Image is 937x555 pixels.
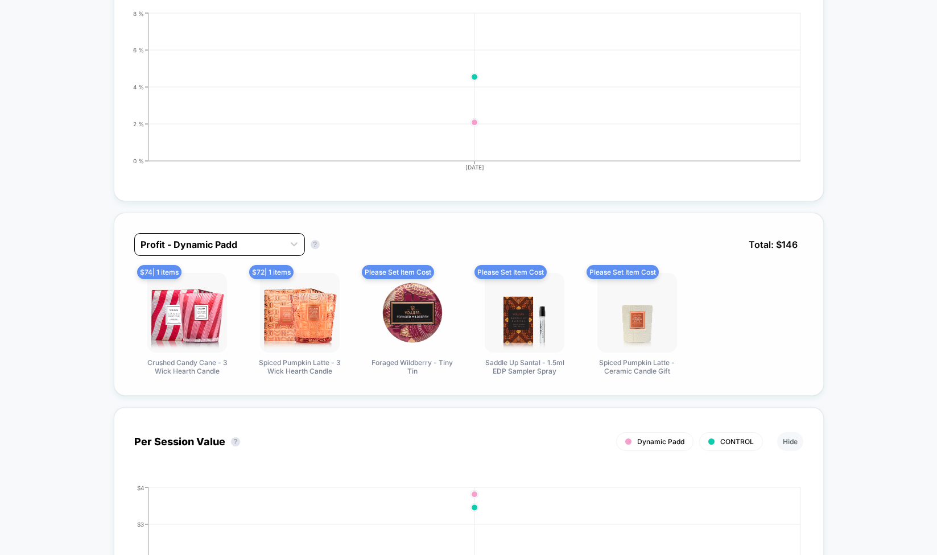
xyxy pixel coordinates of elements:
span: $ 74 | 1 items [137,265,181,279]
span: Please Set Item Cost [474,265,547,279]
span: Crushed Candy Cane - 3 Wick Hearth Candle [145,358,230,375]
img: Saddle Up Santal - 1.5ml EDP Sampler Spray [485,273,564,353]
button: ? [231,437,240,446]
span: $ 72 | 1 items [249,265,294,279]
img: Crushed Candy Cane - 3 Wick Hearth Candle [147,273,227,353]
tspan: 2 % [133,120,144,127]
img: Foraged Wildberry - Tiny Tin [373,273,452,353]
span: Please Set Item Cost [587,265,659,279]
tspan: 6 % [133,46,144,53]
span: Please Set Item Cost [362,265,434,279]
button: ? [311,240,320,249]
span: Saddle Up Santal - 1.5ml EDP Sampler Spray [482,358,567,375]
span: Total: $ 146 [743,233,803,256]
img: Spiced Pumpkin Latte - 3 Wick Hearth Candle [260,273,340,353]
tspan: $4 [137,484,144,491]
img: Spiced Pumpkin Latte - Ceramic Candle Gift [597,273,677,353]
tspan: 4 % [133,83,144,90]
span: CONTROL [720,437,754,446]
tspan: [DATE] [465,164,484,171]
button: Hide [777,432,803,451]
span: Spiced Pumpkin Latte - 3 Wick Hearth Candle [257,358,342,375]
div: CONVERSION_RATE [123,10,792,181]
tspan: 8 % [133,10,144,16]
tspan: 0 % [133,157,144,164]
span: Spiced Pumpkin Latte - Ceramic Candle Gift [595,358,680,375]
span: Dynamic Padd [637,437,684,446]
span: Foraged Wildberry - Tiny Tin [370,358,455,375]
tspan: $3 [137,520,144,527]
